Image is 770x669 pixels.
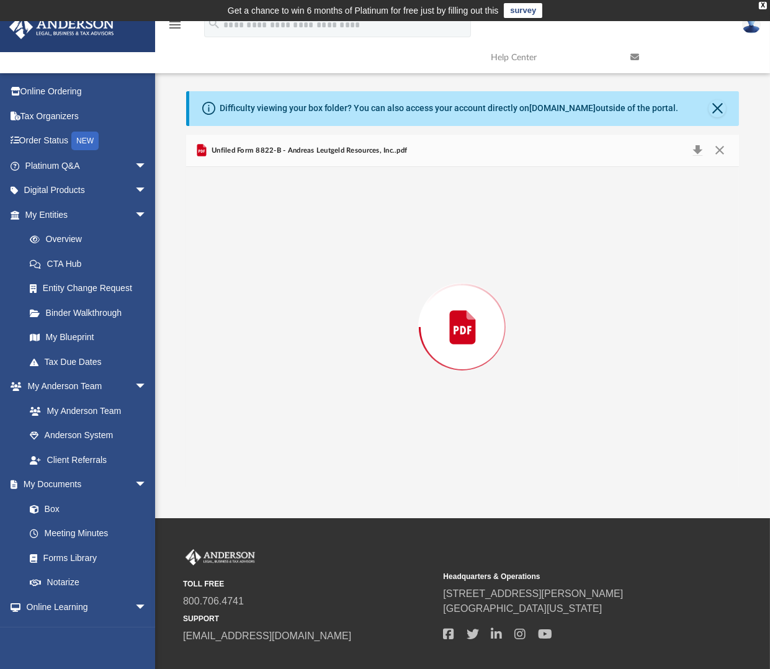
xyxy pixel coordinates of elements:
a: Tax Due Dates [17,349,166,374]
img: Anderson Advisors Platinum Portal [6,15,118,39]
a: Tax Organizers [9,104,166,128]
span: arrow_drop_down [135,153,159,179]
img: Anderson Advisors Platinum Portal [183,549,257,565]
a: Help Center [481,33,621,82]
a: Entity Change Request [17,276,166,301]
div: NEW [71,132,99,150]
span: arrow_drop_down [135,472,159,498]
a: [GEOGRAPHIC_DATA][US_STATE] [443,603,602,614]
a: My Anderson Teamarrow_drop_down [9,374,159,399]
a: 800.706.4741 [183,596,244,606]
i: search [207,17,221,30]
div: Preview [186,135,740,488]
a: Courses [17,619,159,644]
span: arrow_drop_down [135,202,159,228]
a: My Entitiesarrow_drop_down [9,202,166,227]
a: Client Referrals [17,447,159,472]
div: Get a chance to win 6 months of Platinum for free just by filling out this [228,3,499,18]
a: survey [504,3,542,18]
a: CTA Hub [17,251,166,276]
a: Order StatusNEW [9,128,166,154]
img: User Pic [742,16,761,34]
a: Digital Productsarrow_drop_down [9,178,166,203]
a: [DOMAIN_NAME] [530,103,596,113]
span: arrow_drop_down [135,178,159,204]
a: Platinum Q&Aarrow_drop_down [9,153,166,178]
a: menu [168,24,182,32]
div: Difficulty viewing your box folder? You can also access your account directly on outside of the p... [220,102,679,115]
a: [EMAIL_ADDRESS][DOMAIN_NAME] [183,631,351,641]
button: Close [709,142,731,159]
span: arrow_drop_down [135,595,159,620]
a: Meeting Minutes [17,521,159,546]
a: My Anderson Team [17,398,153,423]
a: Forms Library [17,546,153,570]
small: SUPPORT [183,613,434,624]
a: Online Ordering [9,79,166,104]
small: TOLL FREE [183,578,434,590]
div: close [759,2,767,9]
a: My Blueprint [17,325,159,350]
a: Online Learningarrow_drop_down [9,595,159,619]
a: Binder Walkthrough [17,300,166,325]
a: Notarize [17,570,159,595]
a: Box [17,496,153,521]
span: Unfiled Form 8822-B - Andreas Leutgeld Resources, Inc..pdf [209,145,408,156]
a: [STREET_ADDRESS][PERSON_NAME] [443,588,623,599]
a: Overview [17,227,166,252]
span: arrow_drop_down [135,374,159,400]
i: menu [168,17,182,32]
small: Headquarters & Operations [443,571,694,582]
button: Close [709,100,726,117]
button: Download [687,142,709,159]
a: My Documentsarrow_drop_down [9,472,159,497]
a: Anderson System [17,423,159,448]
